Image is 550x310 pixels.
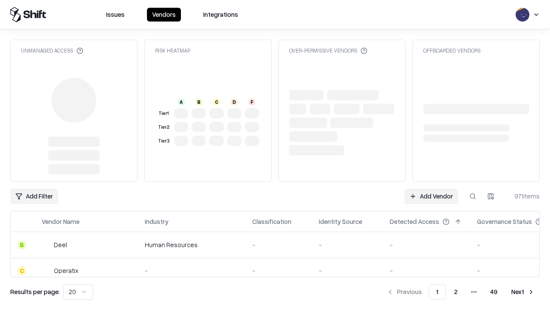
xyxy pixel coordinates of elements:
div: Tier 1 [157,110,171,117]
div: Human Resources [145,240,238,249]
button: 2 [447,284,464,300]
button: Issues [101,8,130,22]
div: Governance Status [477,217,532,226]
p: Results per page: [10,287,60,296]
nav: pagination [382,284,540,300]
div: F [248,99,255,105]
div: Unmanaged Access [21,47,83,54]
button: 49 [483,284,504,300]
div: C [18,267,26,275]
div: A [178,99,185,105]
img: Deel [42,241,50,249]
div: Offboarded Vendors [423,47,480,54]
div: Detected Access [390,217,439,226]
div: Tier 3 [157,137,171,145]
div: Industry [145,217,168,226]
div: B [18,241,26,249]
a: Add Vendor [404,189,458,204]
div: Classification [252,217,291,226]
div: 971 items [505,192,540,201]
div: - [319,266,376,275]
img: Operatix [42,267,50,275]
div: Risk Heatmap [155,47,190,54]
div: C [213,99,220,105]
div: - [145,266,238,275]
div: Operatix [54,266,78,275]
div: Vendor Name [42,217,79,226]
div: - [252,240,305,249]
button: 1 [429,284,446,300]
div: B [196,99,202,105]
div: D [231,99,238,105]
button: Next [506,284,540,300]
button: Vendors [147,8,181,22]
div: - [390,240,463,249]
div: - [390,266,463,275]
div: - [319,240,376,249]
button: Add Filter [10,189,58,204]
button: Integrations [198,8,243,22]
div: - [252,266,305,275]
div: Over-Permissive Vendors [289,47,367,54]
div: Identity Source [319,217,362,226]
div: Tier 2 [157,124,171,131]
div: Deel [54,240,67,249]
